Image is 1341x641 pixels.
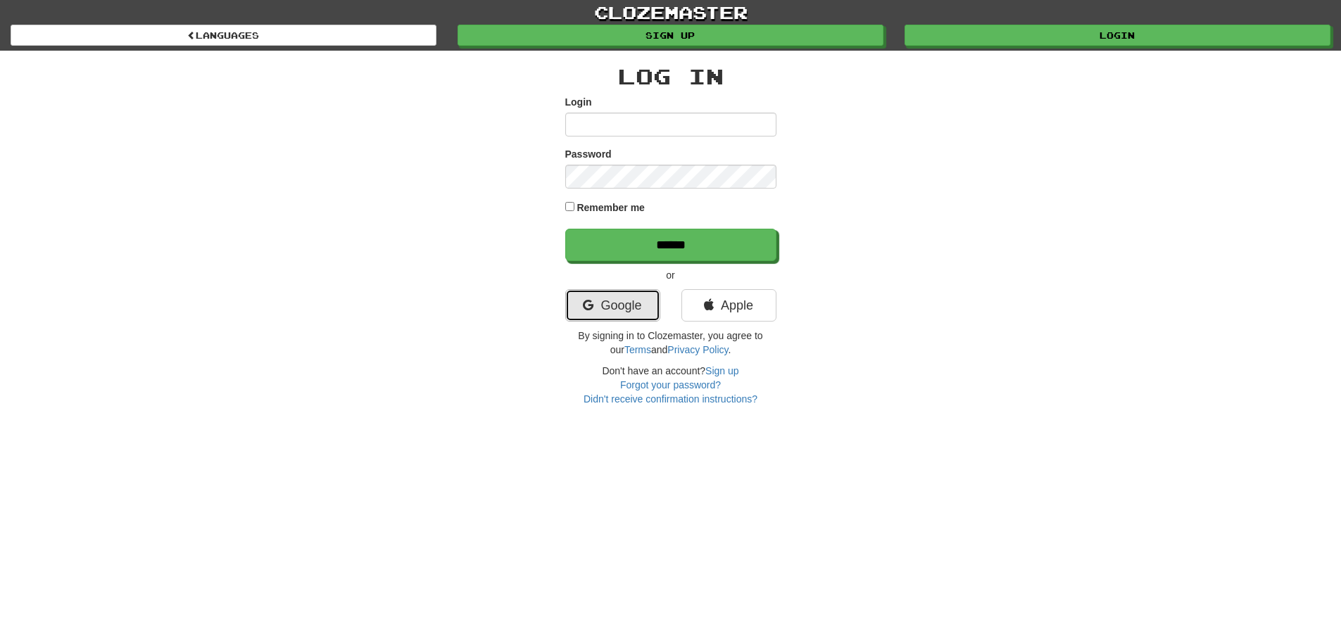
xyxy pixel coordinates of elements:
a: Apple [681,289,776,322]
a: Sign up [705,365,738,376]
div: Don't have an account? [565,364,776,406]
a: Google [565,289,660,322]
p: or [565,268,776,282]
label: Remember me [577,201,645,215]
h2: Log In [565,65,776,88]
a: Forgot your password? [620,379,721,391]
a: Terms [624,344,651,355]
a: Didn't receive confirmation instructions? [584,393,757,405]
label: Password [565,147,612,161]
a: Privacy Policy [667,344,728,355]
a: Sign up [458,25,883,46]
label: Login [565,95,592,109]
p: By signing in to Clozemaster, you agree to our and . [565,329,776,357]
a: Login [905,25,1330,46]
a: Languages [11,25,436,46]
